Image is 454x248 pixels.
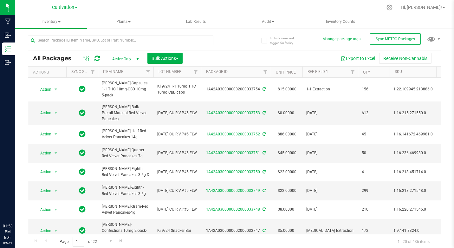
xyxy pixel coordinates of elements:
[306,150,354,156] span: [DATE]
[5,32,11,38] inline-svg: Inbound
[206,207,260,212] a: 1A42A0300000002000033748
[362,206,386,212] span: 210
[200,228,272,234] div: 1A42A0300000002000033747
[435,67,445,77] a: Filter
[102,104,150,122] span: [PERSON_NAME]-Bulk Preroll Material-Red Velvet Pancakes
[392,237,435,246] span: 1 - 20 of 436 items
[157,110,197,116] span: [DATE] CU R.V.P#5 FLW
[79,148,86,157] span: In Sync
[88,16,159,28] span: Plants
[71,69,96,74] a: Sync Status
[157,131,197,137] span: [DATE] CU R.V.P#5 FLW
[157,206,197,212] span: [DATE] CU R.V.P#5 FLW
[206,132,260,136] a: 1A42A0300000002000033752
[102,128,150,140] span: [PERSON_NAME]-Half-Red Velvet Pancakes-14g
[147,53,183,64] button: Bulk Actions
[362,188,386,194] span: 299
[393,131,441,137] span: 1.16.141672.469981.0
[178,19,214,24] span: Lab Results
[306,206,354,212] span: [DATE]
[102,204,150,216] span: [PERSON_NAME]-Gram-Red Velvet Pancakes-1g
[79,205,86,214] span: In Sync
[306,86,354,92] span: 1-1 Extraction
[306,228,354,234] span: [MEDICAL_DATA] Extraction
[191,67,201,77] a: Filter
[206,69,228,74] a: Package ID
[88,67,98,77] a: Filter
[206,170,260,174] a: 1A42A0300000002000033750
[102,166,150,178] span: [PERSON_NAME]-Eighth-Red Velvet Pancakes-3.5g-D
[52,205,60,214] span: select
[35,186,52,195] span: Action
[393,169,441,175] span: 1.16.218.451714.0
[79,130,86,139] span: In Sync
[262,87,266,91] span: Sync from Compliance System
[52,85,60,94] span: select
[262,207,266,212] span: Sync from Compliance System
[35,130,52,139] span: Action
[362,131,386,137] span: 45
[393,150,441,156] span: 1.16.236.469980.0
[393,206,441,212] span: 1.16.220.271546.0
[5,18,11,25] inline-svg: Manufacturing
[35,85,52,94] span: Action
[88,15,159,29] a: Plants
[379,53,431,64] button: Receive Non-Cannabis
[401,5,442,10] span: Hi, [PERSON_NAME]!
[79,85,86,94] span: In Sync
[260,67,271,77] a: Filter
[79,186,86,195] span: In Sync
[3,240,12,245] p: 09/24
[393,86,441,92] span: 1.22.109945.213886.0
[317,19,364,24] span: Inventory Counts
[275,205,297,214] span: $8.00000
[262,132,266,136] span: Sync from Compliance System
[52,226,60,235] span: select
[6,197,25,216] iframe: Resource center
[305,15,376,29] a: Inventory Counts
[102,80,150,99] span: [PERSON_NAME]-Capsules 1-1 THC 10mg-CBD 10mg 5-pack
[52,167,60,176] span: select
[275,186,300,195] span: $22.00000
[152,56,178,61] span: Bulk Actions
[233,16,304,28] span: Audit
[157,169,197,175] span: [DATE] CU R.V.P#5 FLW
[362,86,386,92] span: 156
[206,188,260,193] a: 1A42A0300000002000033749
[362,169,386,175] span: 4
[376,37,415,41] span: Sync METRC Packages
[275,85,300,94] span: $15.00000
[157,150,197,156] span: [DATE] CU R.V.P#5 FLW
[35,226,52,235] span: Action
[15,15,87,29] span: Inventory
[262,151,266,155] span: Sync from Compliance System
[35,149,52,158] span: Action
[276,70,296,75] a: Unit Price
[232,15,304,29] a: Audit
[337,53,379,64] button: Export to Excel
[362,150,386,156] span: 50
[79,226,86,235] span: In Sync
[159,69,181,74] a: Lot Number
[5,46,11,52] inline-svg: Inventory
[52,130,60,139] span: select
[143,67,153,77] a: Filter
[102,185,150,197] span: [PERSON_NAME]-Eighth-Red Velvet Pancakes-3.5g
[160,15,231,29] a: Lab Results
[52,186,60,195] span: select
[262,228,266,233] span: Sync from Compliance System
[103,69,123,74] a: Item Name
[79,167,86,176] span: In Sync
[28,36,213,45] input: Search Package ID, Item Name, SKU, Lot or Part Number...
[308,69,328,74] a: Ref Field 1
[200,86,272,92] div: 1A42A0300000002000033754
[275,167,300,177] span: $22.00000
[157,228,197,234] span: Ki 9/24 Snacker Bar
[79,108,86,117] span: In Sync
[206,151,260,155] a: 1A42A0300000002000033751
[363,70,370,75] a: Qty
[275,130,300,139] span: $86.00000
[3,223,12,240] p: 01:58 PM EDT
[362,110,386,116] span: 612
[52,149,60,158] span: select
